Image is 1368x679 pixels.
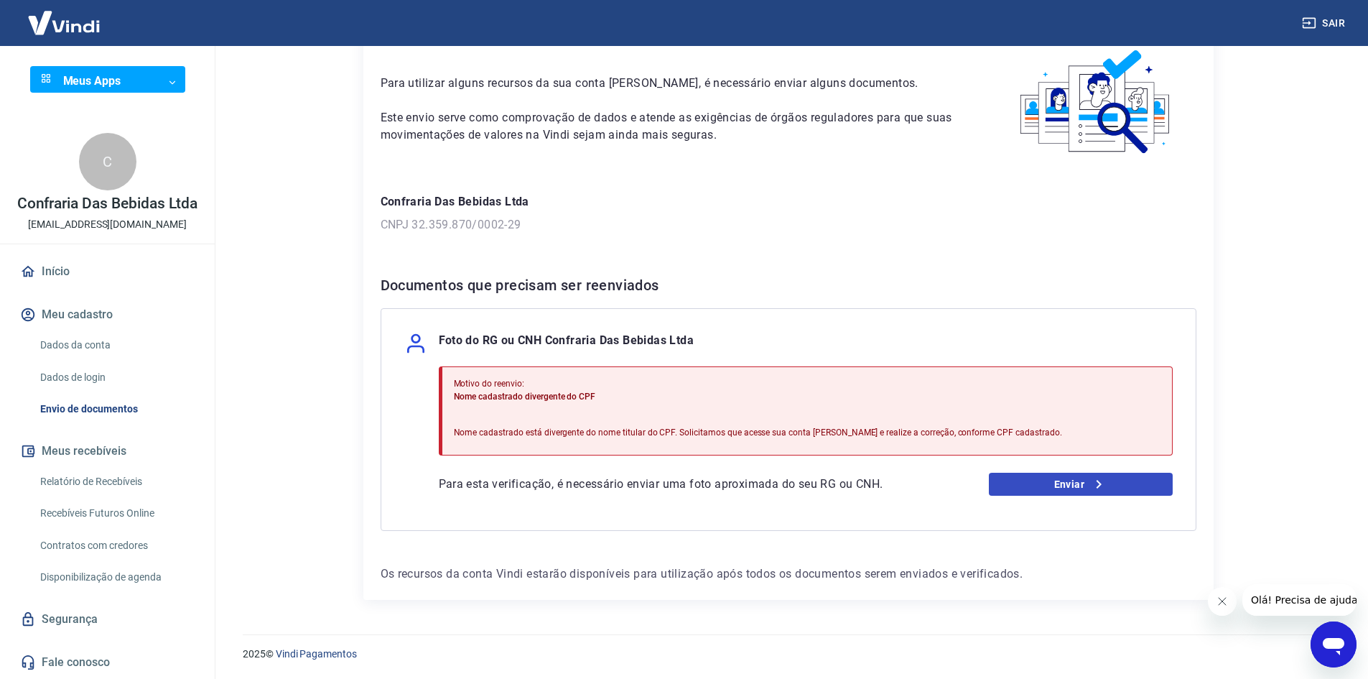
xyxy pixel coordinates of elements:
[439,476,916,493] p: Para esta verificação, é necessário enviar uma foto aproximada do seu RG ou CNH.
[989,473,1173,496] a: Enviar
[381,565,1196,583] p: Os recursos da conta Vindi estarão disponíveis para utilização após todos os documentos serem env...
[79,133,136,190] div: C
[17,435,197,467] button: Meus recebíveis
[17,299,197,331] button: Meu cadastro
[381,193,1196,211] p: Confraria Das Bebidas Ltda
[381,75,962,92] p: Para utilizar alguns recursos da sua conta [PERSON_NAME], é necessário enviar alguns documentos.
[454,392,596,402] span: Nome cadastrado divergente do CPF
[454,377,1062,390] p: Motivo do reenvio:
[17,256,197,287] a: Início
[34,363,197,392] a: Dados de login
[1311,622,1357,668] iframe: Botão para abrir a janela de mensagens
[17,196,198,211] p: Confraria Das Bebidas Ltda
[454,426,1062,439] p: Nome cadastrado está divergente do nome titular do CPF. Solicitamos que acesse sua conta [PERSON_...
[9,10,121,22] span: Olá! Precisa de ajuda?
[34,331,197,360] a: Dados da conta
[381,216,1196,234] p: CNPJ 32.359.870/0002-29
[17,647,197,678] a: Fale conosco
[34,499,197,528] a: Recebíveis Futuros Online
[17,604,197,635] a: Segurança
[34,531,197,560] a: Contratos com credores
[34,467,197,496] a: Relatório de Recebíveis
[1208,587,1237,616] iframe: Fechar mensagem
[404,332,427,355] img: user.af206f65c40a7206969b71a29f56cfb7.svg
[28,217,187,232] p: [EMAIL_ADDRESS][DOMAIN_NAME]
[34,394,197,424] a: Envio de documentos
[996,46,1196,159] img: waiting_documents.41d9841a9773e5fdf392cede4d13b617.svg
[243,647,1334,662] p: 2025 ©
[1299,10,1351,37] button: Sair
[381,109,962,144] p: Este envio serve como comprovação de dados e atende as exigências de órgãos reguladores para que ...
[1242,584,1357,616] iframe: Mensagem da empresa
[439,332,694,355] p: Foto do RG ou CNH Confraria Das Bebidas Ltda
[34,563,197,592] a: Disponibilização de agenda
[381,274,1196,297] h6: Documentos que precisam ser reenviados
[17,1,111,45] img: Vindi
[276,648,357,660] a: Vindi Pagamentos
